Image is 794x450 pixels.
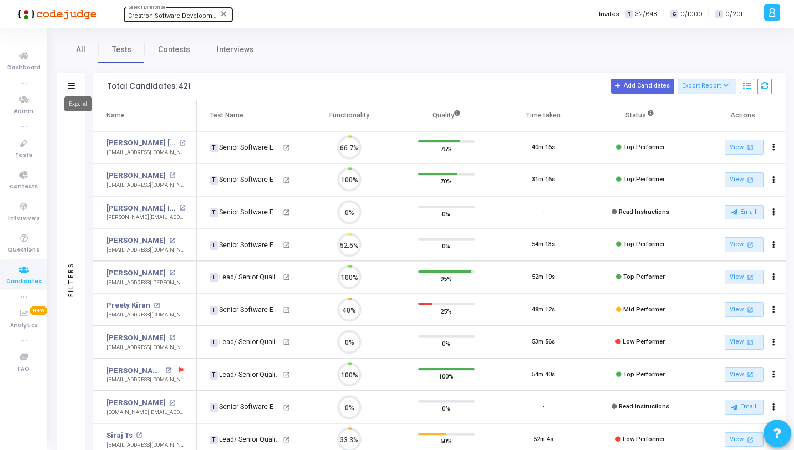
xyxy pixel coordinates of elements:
mat-icon: open_in_new [745,142,755,152]
span: T [210,306,217,315]
div: Name [106,109,125,121]
div: Senior Software Engineer Test C [210,402,281,412]
span: Crestron Software Development India Pvt. Ltd. (644) [128,12,278,19]
div: Senior Software Engineer Test D [210,305,281,315]
button: Actions [766,204,782,220]
div: 31m 16s [532,175,555,185]
mat-icon: open_in_new [283,436,290,443]
div: 54m 13s [532,240,555,249]
button: Actions [766,237,782,253]
button: Actions [766,302,782,318]
span: Interviews [8,214,39,223]
div: - [542,208,544,217]
div: Lead/ Senior Quality Engineer Test 5 [210,272,281,282]
mat-icon: open_in_new [154,303,160,309]
div: Filters [66,218,76,340]
span: Read Instructions [619,208,669,216]
a: View [725,335,764,350]
button: Actions [766,269,782,285]
span: T [210,208,217,217]
span: T [625,10,633,18]
span: I [715,10,722,18]
div: Lead/ Senior Quality Engineer Test 5 [210,434,281,444]
span: 75% [440,143,452,154]
span: C [670,10,678,18]
div: 52m 4s [533,435,553,444]
span: 25% [440,305,452,316]
mat-icon: open_in_new [283,404,290,411]
span: Admin [14,107,33,116]
span: Questions [8,246,39,255]
label: Invites: [599,9,621,19]
span: Tests [112,44,131,55]
mat-icon: open_in_new [169,172,175,178]
div: [EMAIL_ADDRESS][DOMAIN_NAME] [106,246,185,254]
mat-icon: open_in_new [745,240,755,249]
mat-icon: open_in_new [179,140,185,146]
a: View [725,237,764,252]
span: 50% [440,436,452,447]
div: Lead/ Senior Quality Engineer Test 5 [210,337,281,347]
span: Tests [15,151,32,160]
span: T [210,436,217,444]
th: Status [592,100,689,131]
div: Expand [64,96,92,111]
div: 40m 16s [532,143,555,152]
span: Low Performer [623,338,665,345]
div: 52m 19s [532,273,555,282]
span: Contests [9,182,38,192]
button: Actions [766,400,782,415]
a: [PERSON_NAME] [106,235,166,246]
a: View [725,367,764,382]
mat-icon: open_in_new [179,205,185,211]
mat-icon: open_in_new [283,242,290,249]
a: [PERSON_NAME] I P [106,203,176,214]
mat-icon: open_in_new [745,273,755,282]
mat-icon: open_in_new [283,339,290,346]
button: Actions [766,172,782,188]
span: T [210,339,217,347]
span: T [210,273,217,282]
span: 0% [442,208,450,219]
div: Time taken [526,109,561,121]
span: New [30,306,47,315]
span: Dashboard [7,63,40,73]
mat-icon: open_in_new [283,371,290,379]
span: Contests [158,44,190,55]
mat-icon: open_in_new [745,305,755,314]
span: Top Performer [623,144,665,151]
button: Actions [766,140,782,155]
div: [EMAIL_ADDRESS][PERSON_NAME][DOMAIN_NAME] [106,279,185,287]
div: Lead/ Senior Quality Engineer Test 7 [210,370,281,380]
mat-icon: open_in_new [169,238,175,244]
mat-icon: open_in_new [283,306,290,314]
span: T [210,403,217,412]
a: Preety Kiran [106,300,150,311]
mat-icon: open_in_new [745,370,755,379]
a: View [725,270,764,285]
div: Total Candidates: 421 [107,82,191,91]
div: Senior Software Engineer Test A [210,207,281,217]
mat-icon: open_in_new [745,175,755,185]
a: [PERSON_NAME] [PERSON_NAME] [106,137,176,149]
a: [PERSON_NAME] [106,333,166,344]
span: 32/648 [635,9,658,19]
div: [EMAIL_ADDRESS][DOMAIN_NAME] [106,149,185,157]
div: [EMAIL_ADDRESS][DOMAIN_NAME] [106,441,185,449]
mat-icon: open_in_new [745,435,755,444]
span: Top Performer [623,273,665,280]
mat-icon: open_in_new [136,432,142,438]
th: Test Name [197,100,301,131]
mat-icon: open_in_new [283,274,290,281]
mat-icon: open_in_new [169,335,175,341]
span: Top Performer [623,176,665,183]
span: All [76,44,85,55]
span: 0% [442,338,450,349]
a: View [725,302,764,317]
a: View [725,172,764,187]
div: [EMAIL_ADDRESS][DOMAIN_NAME] [106,311,185,319]
span: Read Instructions [619,403,669,410]
div: [EMAIL_ADDRESS][DOMAIN_NAME] [106,181,185,190]
div: 54m 40s [532,370,555,380]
